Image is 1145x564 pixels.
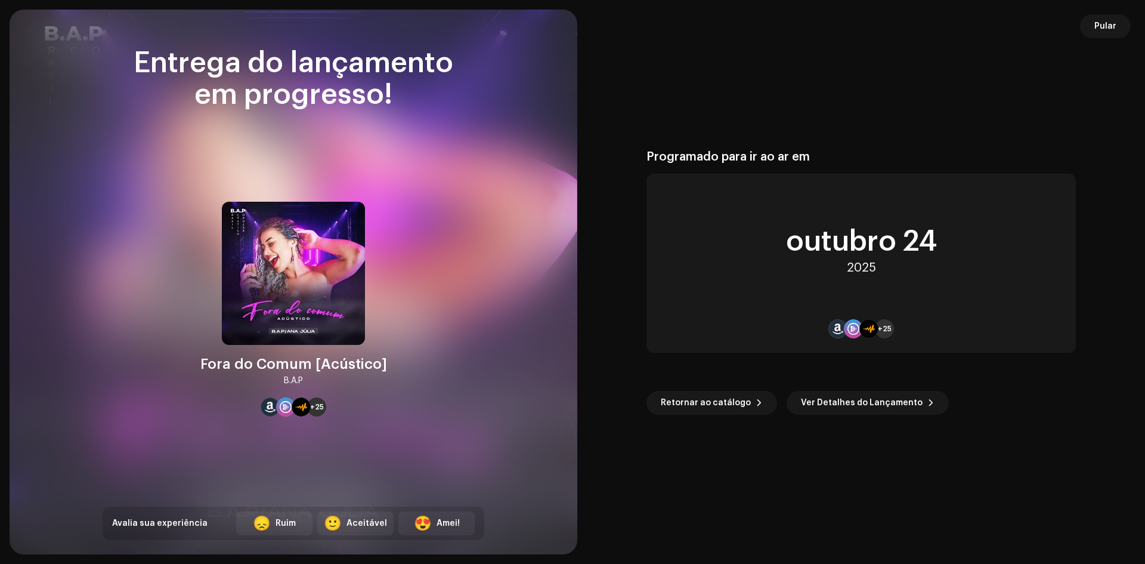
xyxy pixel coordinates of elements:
[222,202,365,345] img: e6131143-0e81-4327-8ed2-402d43083518
[786,227,937,256] div: outubro 24
[437,517,460,530] div: Amei!
[847,261,876,275] div: 2025
[346,517,387,530] div: Aceitável
[646,391,777,415] button: Retornar ao catálogo
[661,391,751,415] span: Retornar ao catálogo
[253,516,271,531] div: 😞
[284,374,303,388] div: B.A.P
[787,391,949,415] button: Ver Detalhes do Lançamento
[112,519,208,528] span: Avalia sua experiência
[103,48,484,111] div: Entrega do lançamento em progresso!
[324,516,342,531] div: 🙂
[200,355,387,374] div: Fora do Comum [Acústico]
[801,391,923,415] span: Ver Detalhes do Lançamento
[1080,14,1131,38] button: Pular
[310,402,324,412] span: +25
[276,517,296,530] div: Ruim
[1094,14,1116,38] span: Pular
[414,516,432,531] div: 😍
[878,324,892,334] span: +25
[646,150,1076,164] div: Programado para ir ao ar em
